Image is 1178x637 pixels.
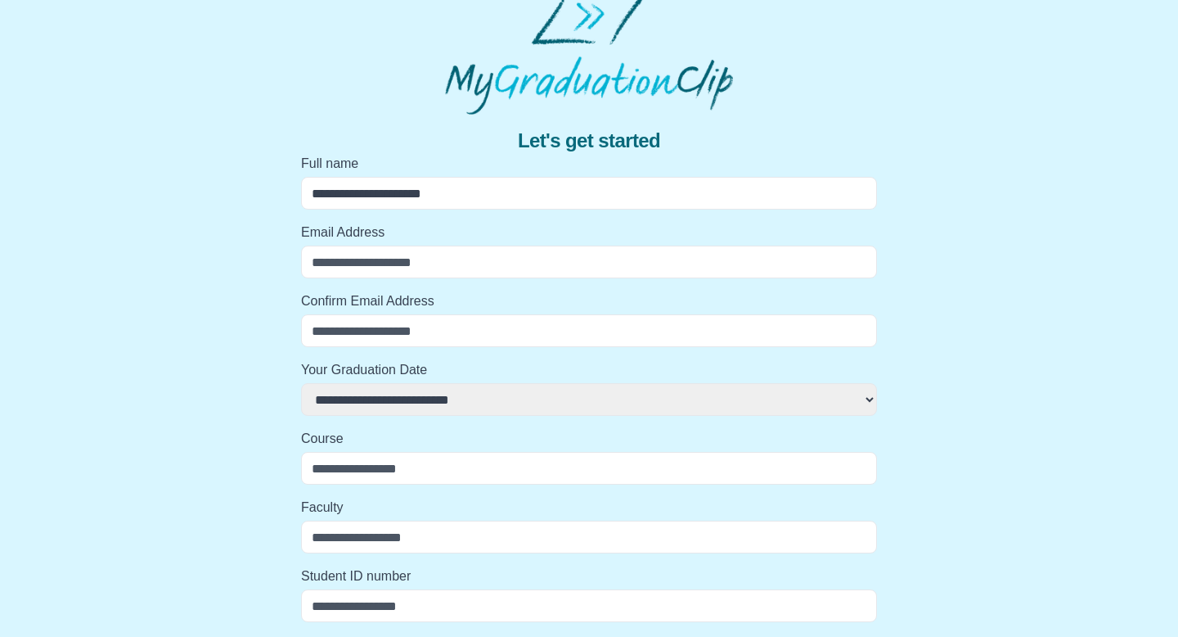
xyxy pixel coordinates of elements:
label: Email Address [301,223,877,242]
label: Student ID number [301,567,877,586]
label: Your Graduation Date [301,360,877,380]
label: Faculty [301,498,877,517]
label: Full name [301,154,877,174]
label: Confirm Email Address [301,291,877,311]
label: Course [301,429,877,449]
span: Let's get started [518,128,660,154]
